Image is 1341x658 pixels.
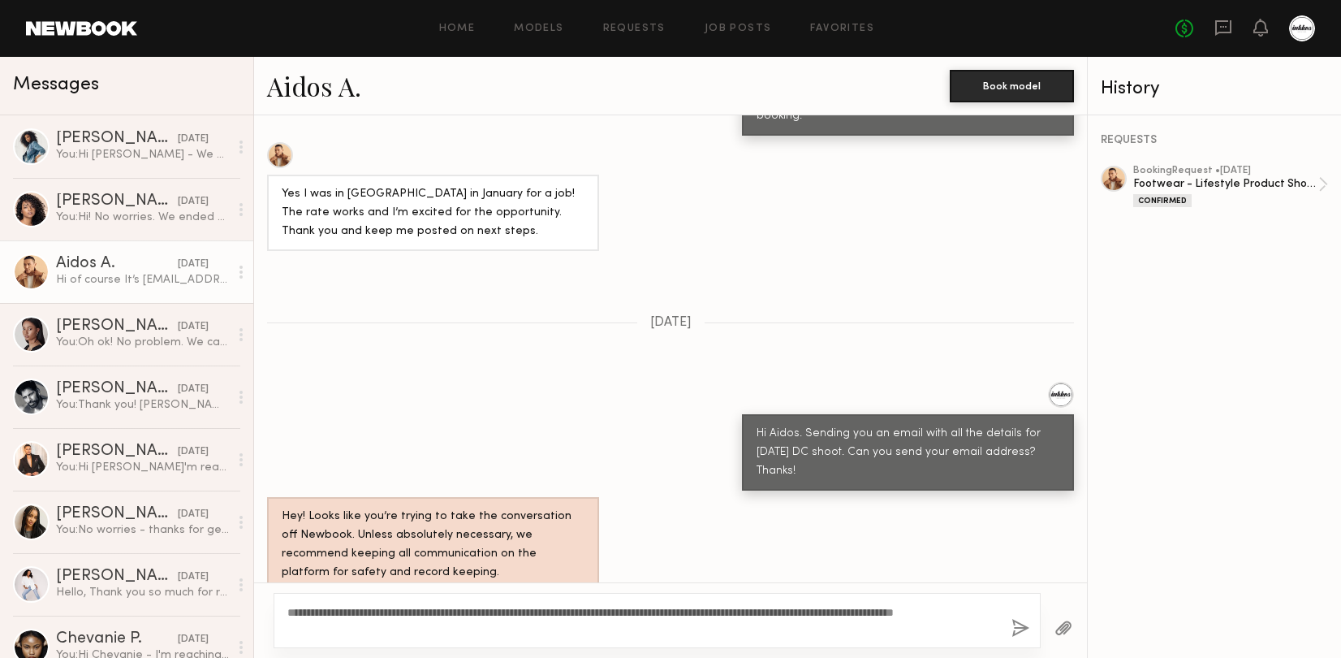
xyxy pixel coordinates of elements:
button: Book model [950,70,1074,102]
div: You: No worries - thanks for getting back to me, and will keep you in mind for the future. Enjoy ... [56,522,229,538]
a: Requests [603,24,666,34]
div: [PERSON_NAME] [56,506,178,522]
div: You: Hi! No worries. We ended up booking a model for this one, but we'll keep you in mind for fut... [56,210,229,225]
div: Confirmed [1133,194,1192,207]
div: Hello, Thank you so much for reaching out! I’m available in the DMV area between [DATE]–[DATE] an... [56,585,229,600]
div: [PERSON_NAME] [56,193,178,210]
div: You: Hi [PERSON_NAME] - We did end up going with a model who is closer to [GEOGRAPHIC_DATA] for t... [56,147,229,162]
div: [PERSON_NAME] [56,381,178,397]
div: [DATE] [178,194,209,210]
div: [DATE] [178,507,209,522]
div: Hi of course It’s [EMAIL_ADDRESS][DOMAIN_NAME] [56,272,229,288]
div: Hey! Looks like you’re trying to take the conversation off Newbook. Unless absolutely necessary, ... [282,508,584,582]
div: History [1101,80,1328,98]
div: [DATE] [178,319,209,335]
div: Hi Aidos. Sending you an email with all the details for [DATE] DC shoot. Can you send your email ... [757,425,1059,481]
div: [PERSON_NAME] [56,444,178,460]
a: Models [514,24,563,34]
div: [DATE] [178,632,209,647]
div: [DATE] [178,382,209,397]
div: [PERSON_NAME] [56,569,178,585]
a: Favorites [810,24,874,34]
div: [DATE] [178,444,209,460]
div: Chevanie P. [56,631,178,647]
div: booking Request • [DATE] [1133,166,1318,176]
div: [DATE] [178,132,209,147]
div: You: Hi [PERSON_NAME]'m reaching out about a lifestyle product photoshoot for a new footwear coll... [56,460,229,475]
a: Book model [950,78,1074,92]
div: [PERSON_NAME] [56,131,178,147]
a: bookingRequest •[DATE]Footwear - Lifestyle Product Shoot - AW25Confirmed [1133,166,1328,207]
div: REQUESTS [1101,135,1328,146]
div: [DATE] [178,569,209,585]
span: Messages [13,76,99,94]
div: [PERSON_NAME] [56,318,178,335]
div: Footwear - Lifestyle Product Shoot - AW25 [1133,176,1318,192]
a: Home [439,24,476,34]
div: Aidos A. [56,256,178,272]
div: Yes I was in [GEOGRAPHIC_DATA] in January for a job! The rate works and I’m excited for the oppor... [282,185,584,241]
span: [DATE] [650,316,692,330]
a: Job Posts [705,24,772,34]
div: [DATE] [178,257,209,272]
div: You: Thank you! [PERSON_NAME][EMAIL_ADDRESS][DOMAIN_NAME] [56,397,229,413]
a: Aidos A. [267,68,361,103]
div: You: Oh ok! No problem. We can talk it through via email then. Will reach out shortly. [56,335,229,350]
